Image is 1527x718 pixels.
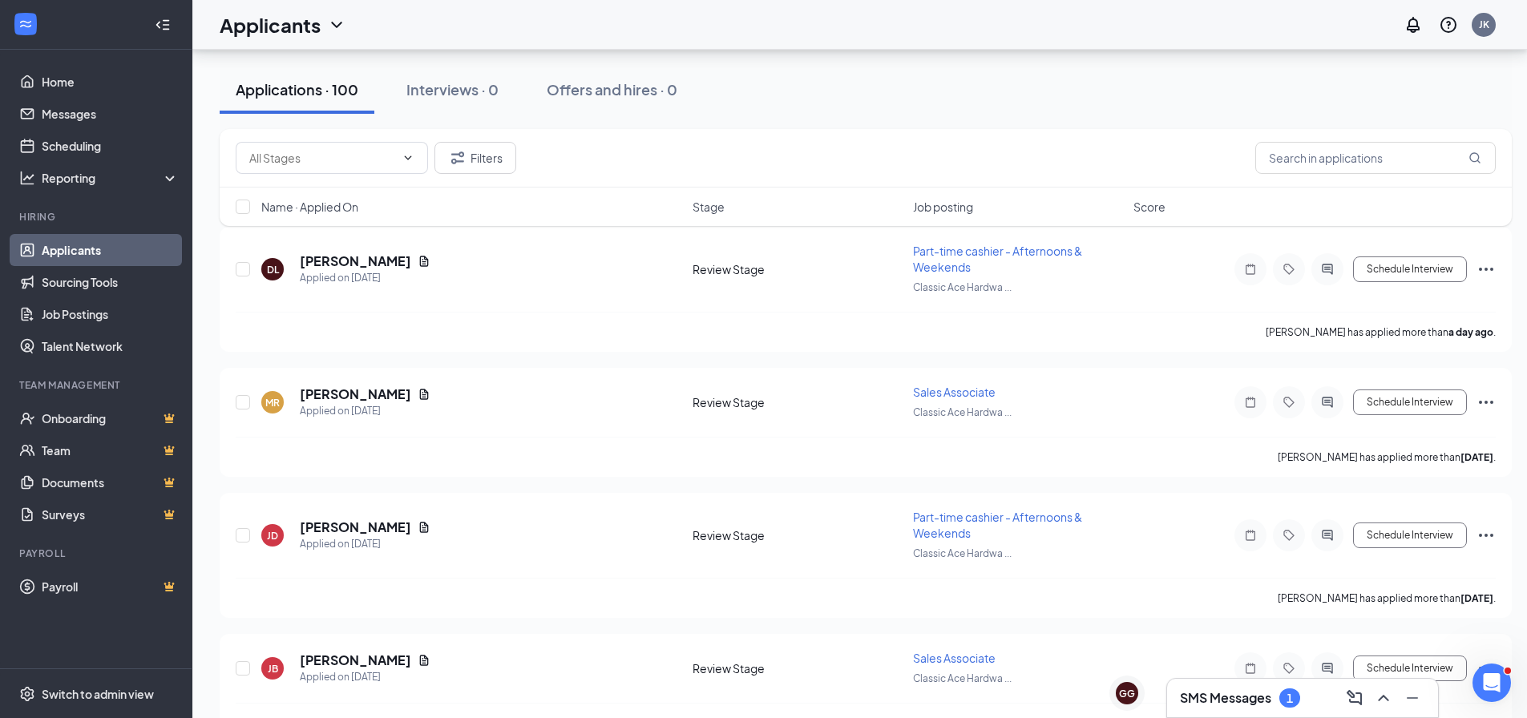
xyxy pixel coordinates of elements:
div: Offers and hires · 0 [547,79,677,99]
button: Minimize [1400,685,1425,711]
a: OnboardingCrown [42,402,179,434]
div: Applied on [DATE] [300,669,430,685]
svg: ChevronDown [327,15,346,34]
svg: Collapse [155,17,171,33]
div: MR [265,396,280,409]
svg: ComposeMessage [1345,688,1364,708]
b: a day ago [1448,326,1493,338]
h1: Applicants [220,11,321,38]
a: SurveysCrown [42,498,179,530]
span: Classic Ace Hardwa ... [913,547,1012,559]
span: Job posting [913,199,973,215]
div: JK [1479,18,1489,31]
div: Hiring [19,210,176,224]
div: GG [1119,687,1135,700]
div: Applied on [DATE] [300,403,430,419]
svg: ActiveChat [1318,396,1337,409]
span: Sales Associate [913,385,996,399]
h5: [PERSON_NAME] [300,385,411,403]
button: Schedule Interview [1353,522,1467,548]
svg: Tag [1279,263,1299,276]
svg: ActiveChat [1318,662,1337,675]
svg: QuestionInfo [1439,15,1458,34]
a: Talent Network [42,330,179,362]
div: Review Stage [693,660,903,676]
span: Score [1133,199,1165,215]
div: Team Management [19,378,176,392]
span: Classic Ace Hardwa ... [913,281,1012,293]
svg: Tag [1279,396,1299,409]
div: JD [267,529,278,543]
div: Review Stage [693,394,903,410]
svg: Ellipses [1477,393,1496,412]
svg: Analysis [19,170,35,186]
a: Home [42,66,179,98]
a: Sourcing Tools [42,266,179,298]
svg: Filter [448,148,467,167]
svg: Note [1241,529,1260,542]
span: Part-time cashier - Afternoons & Weekends [913,510,1082,540]
svg: Tag [1279,529,1299,542]
div: JB [268,662,278,676]
button: Schedule Interview [1353,655,1467,681]
span: Name · Applied On [261,199,358,215]
svg: ActiveChat [1318,529,1337,542]
input: All Stages [249,149,395,167]
svg: Document [418,521,430,534]
a: Scheduling [42,130,179,162]
a: Job Postings [42,298,179,330]
iframe: Intercom live chat [1472,664,1511,702]
svg: Document [418,255,430,268]
p: [PERSON_NAME] has applied more than . [1278,591,1496,605]
svg: Note [1241,396,1260,409]
svg: MagnifyingGlass [1468,151,1481,164]
div: Review Stage [693,261,903,277]
span: Part-time cashier - Afternoons & Weekends [913,244,1082,274]
button: ComposeMessage [1342,685,1367,711]
p: [PERSON_NAME] has applied more than . [1278,450,1496,464]
svg: Minimize [1403,688,1422,708]
svg: Document [418,654,430,667]
div: Payroll [19,547,176,560]
span: Stage [693,199,725,215]
span: Classic Ace Hardwa ... [913,406,1012,418]
b: [DATE] [1460,451,1493,463]
div: Applied on [DATE] [300,536,430,552]
svg: Notifications [1404,15,1423,34]
div: Review Stage [693,527,903,543]
svg: Ellipses [1477,526,1496,545]
svg: ChevronDown [402,151,414,164]
svg: ActiveChat [1318,263,1337,276]
a: DocumentsCrown [42,466,179,498]
span: Sales Associate [913,651,996,665]
input: Search in applications [1255,142,1496,174]
h5: [PERSON_NAME] [300,252,411,270]
button: Schedule Interview [1353,389,1467,415]
button: Schedule Interview [1353,256,1467,282]
div: Switch to admin view [42,686,154,702]
svg: ChevronUp [1374,688,1393,708]
svg: Note [1241,263,1260,276]
svg: Ellipses [1477,260,1496,279]
h5: [PERSON_NAME] [300,518,411,536]
button: Filter Filters [434,142,516,174]
svg: Document [418,388,430,401]
a: TeamCrown [42,434,179,466]
svg: WorkstreamLogo [18,16,34,32]
svg: Note [1241,662,1260,675]
button: ChevronUp [1371,685,1396,711]
svg: Ellipses [1477,659,1496,678]
a: Applicants [42,234,179,266]
svg: Settings [19,686,35,702]
div: Applications · 100 [236,79,358,99]
span: Classic Ace Hardwa ... [913,672,1012,684]
svg: Tag [1279,662,1299,675]
a: Messages [42,98,179,130]
p: [PERSON_NAME] has applied more than . [1266,325,1496,339]
b: [DATE] [1460,592,1493,604]
a: PayrollCrown [42,571,179,603]
h5: [PERSON_NAME] [300,651,411,669]
div: 1 [1287,692,1293,705]
h3: SMS Messages [1180,689,1271,707]
div: Applied on [DATE] [300,270,430,286]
